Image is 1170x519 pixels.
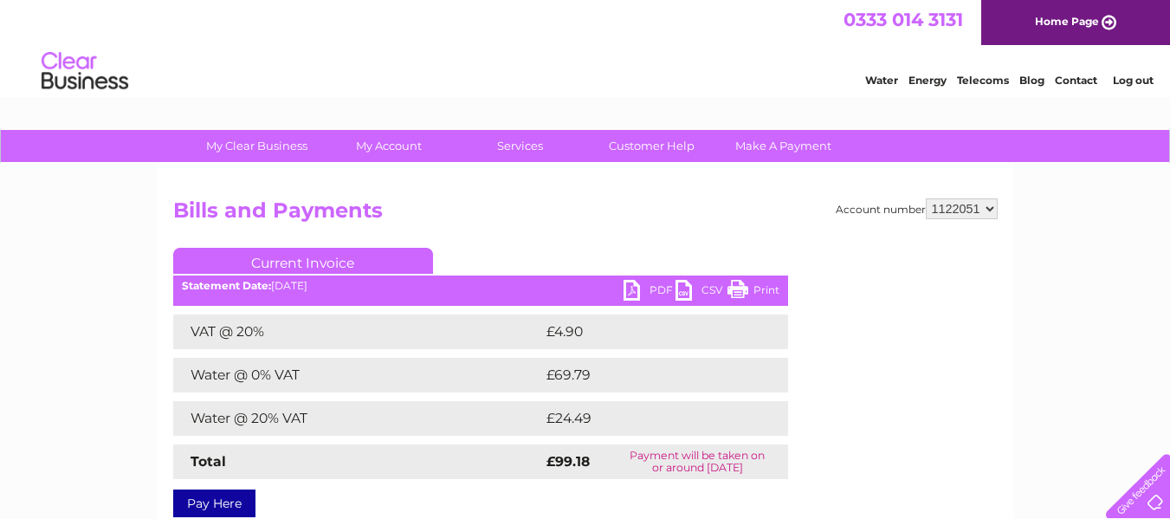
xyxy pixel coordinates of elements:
[1113,74,1154,87] a: Log out
[844,9,963,30] a: 0333 014 3131
[712,130,855,162] a: Make A Payment
[675,280,727,305] a: CSV
[173,490,255,517] a: Pay Here
[173,315,542,349] td: VAT @ 20%
[182,279,271,292] b: Statement Date:
[173,198,998,231] h2: Bills and Payments
[865,74,898,87] a: Water
[173,280,788,292] div: [DATE]
[836,198,998,219] div: Account number
[542,315,748,349] td: £4.90
[1019,74,1044,87] a: Blog
[607,444,788,479] td: Payment will be taken on or around [DATE]
[317,130,460,162] a: My Account
[580,130,723,162] a: Customer Help
[1055,74,1097,87] a: Contact
[449,130,591,162] a: Services
[957,74,1009,87] a: Telecoms
[173,401,542,436] td: Water @ 20% VAT
[542,401,754,436] td: £24.49
[624,280,675,305] a: PDF
[173,248,433,274] a: Current Invoice
[542,358,753,392] td: £69.79
[185,130,328,162] a: My Clear Business
[908,74,947,87] a: Energy
[727,280,779,305] a: Print
[177,10,995,84] div: Clear Business is a trading name of Verastar Limited (registered in [GEOGRAPHIC_DATA] No. 3667643...
[191,453,226,470] strong: Total
[546,453,590,470] strong: £99.18
[173,358,542,392] td: Water @ 0% VAT
[41,45,129,98] img: logo.png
